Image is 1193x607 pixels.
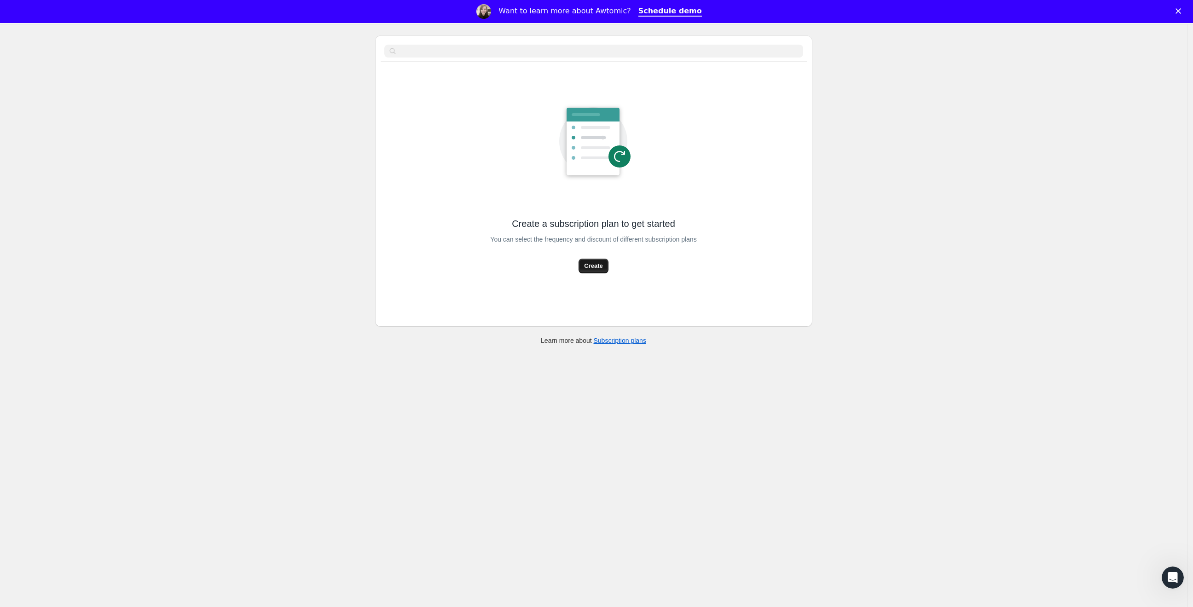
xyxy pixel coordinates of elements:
[579,259,608,273] button: Create
[490,233,696,246] span: You can select the frequency and discount of different subscription plans
[512,217,675,230] span: Create a subscription plan to get started
[541,336,646,345] p: Learn more about
[1176,8,1185,14] div: Close
[638,6,702,17] a: Schedule demo
[594,337,646,344] a: Subscription plans
[584,261,602,271] span: Create
[1162,567,1184,589] iframe: Intercom live chat
[498,6,631,16] div: Want to learn more about Awtomic?
[476,4,491,19] img: Profile image for Emily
